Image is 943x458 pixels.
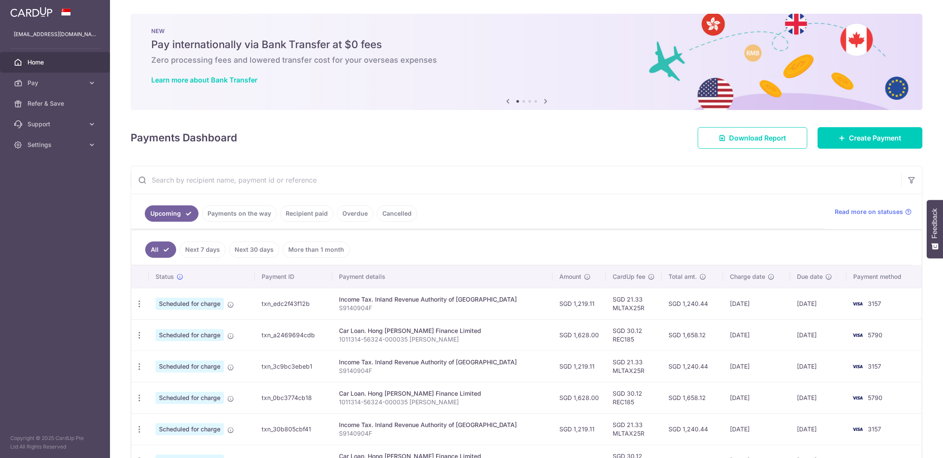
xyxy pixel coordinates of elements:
[156,272,174,281] span: Status
[723,288,790,319] td: [DATE]
[606,382,662,413] td: SGD 30.12 REC185
[723,351,790,382] td: [DATE]
[698,127,807,149] a: Download Report
[606,319,662,351] td: SGD 30.12 REC185
[723,319,790,351] td: [DATE]
[131,14,922,110] img: Bank transfer banner
[156,298,224,310] span: Scheduled for charge
[14,30,96,39] p: [EMAIL_ADDRESS][DOMAIN_NAME]
[339,389,546,398] div: Car Loan. Hong [PERSON_NAME] Finance Limited
[818,127,922,149] a: Create Payment
[255,266,332,288] th: Payment ID
[283,241,350,258] a: More than 1 month
[606,413,662,445] td: SGD 21.33 MLTAX25R
[662,351,723,382] td: SGD 1,240.44
[662,319,723,351] td: SGD 1,658.12
[552,319,606,351] td: SGD 1,628.00
[202,205,277,222] a: Payments on the way
[868,394,882,401] span: 5790
[255,382,332,413] td: txn_0bc3774cb18
[849,361,866,372] img: Bank Card
[255,351,332,382] td: txn_3c9bc3ebeb1
[151,55,902,65] h6: Zero processing fees and lowered transfer cost for your overseas expenses
[339,366,546,375] p: S9140904F
[229,241,279,258] a: Next 30 days
[846,266,922,288] th: Payment method
[868,363,881,370] span: 3157
[255,319,332,351] td: txn_a2469694cdb
[27,99,84,108] span: Refer & Save
[606,351,662,382] td: SGD 21.33 MLTAX25R
[337,205,373,222] a: Overdue
[339,327,546,335] div: Car Loan. Hong [PERSON_NAME] Finance Limited
[730,272,765,281] span: Charge date
[151,38,902,52] h5: Pay internationally via Bank Transfer at $0 fees
[339,304,546,312] p: S9140904F
[339,429,546,438] p: S9140904F
[849,330,866,340] img: Bank Card
[145,205,198,222] a: Upcoming
[255,288,332,319] td: txn_edc2f43f12b
[339,295,546,304] div: Income Tax. Inland Revenue Authority of [GEOGRAPHIC_DATA]
[156,360,224,373] span: Scheduled for charge
[332,266,552,288] th: Payment details
[797,272,823,281] span: Due date
[27,58,84,67] span: Home
[606,288,662,319] td: SGD 21.33 MLTAX25R
[156,423,224,435] span: Scheduled for charge
[27,79,84,87] span: Pay
[927,200,943,258] button: Feedback - Show survey
[849,299,866,309] img: Bank Card
[723,382,790,413] td: [DATE]
[280,205,333,222] a: Recipient paid
[339,358,546,366] div: Income Tax. Inland Revenue Authority of [GEOGRAPHIC_DATA]
[790,413,846,445] td: [DATE]
[849,393,866,403] img: Bank Card
[868,300,881,307] span: 3157
[662,413,723,445] td: SGD 1,240.44
[835,208,903,216] span: Read more on statuses
[339,335,546,344] p: 1011314-56324-000035 [PERSON_NAME]
[849,424,866,434] img: Bank Card
[888,432,934,454] iframe: Opens a widget where you can find more information
[552,288,606,319] td: SGD 1,219.11
[339,398,546,406] p: 1011314-56324-000035 [PERSON_NAME]
[790,351,846,382] td: [DATE]
[151,76,257,84] a: Learn more about Bank Transfer
[156,392,224,404] span: Scheduled for charge
[662,382,723,413] td: SGD 1,658.12
[255,413,332,445] td: txn_30b805cbf41
[156,329,224,341] span: Scheduled for charge
[723,413,790,445] td: [DATE]
[868,425,881,433] span: 3157
[931,208,939,238] span: Feedback
[151,27,902,34] p: NEW
[559,272,581,281] span: Amount
[131,130,237,146] h4: Payments Dashboard
[849,133,901,143] span: Create Payment
[835,208,912,216] a: Read more on statuses
[552,351,606,382] td: SGD 1,219.11
[180,241,226,258] a: Next 7 days
[868,331,882,339] span: 5790
[377,205,417,222] a: Cancelled
[790,288,846,319] td: [DATE]
[339,421,546,429] div: Income Tax. Inland Revenue Authority of [GEOGRAPHIC_DATA]
[729,133,786,143] span: Download Report
[552,413,606,445] td: SGD 1,219.11
[613,272,645,281] span: CardUp fee
[131,166,901,194] input: Search by recipient name, payment id or reference
[790,382,846,413] td: [DATE]
[27,140,84,149] span: Settings
[10,7,52,17] img: CardUp
[662,288,723,319] td: SGD 1,240.44
[145,241,176,258] a: All
[668,272,697,281] span: Total amt.
[27,120,84,128] span: Support
[790,319,846,351] td: [DATE]
[552,382,606,413] td: SGD 1,628.00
